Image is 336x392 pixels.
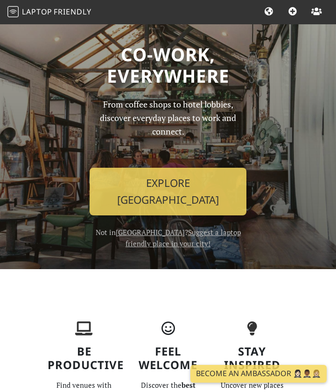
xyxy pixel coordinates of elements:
a: LaptopFriendly LaptopFriendly [7,4,91,21]
img: LaptopFriendly [7,6,19,17]
p: From coffee shops to hotel lobbies, discover everyday places to work and connect. [90,98,246,160]
a: Explore [GEOGRAPHIC_DATA] [90,168,246,215]
h3: Feel Welcome [132,345,204,372]
h1: Co-work, Everywhere [48,43,288,86]
span: Laptop [22,7,52,17]
h3: Stay Inspired [216,345,288,372]
span: Friendly [54,7,91,17]
span: Not in ? [96,228,241,248]
a: Become an Ambassador 🤵🏻‍♀️🤵🏾‍♂️🤵🏼‍♀️ [190,365,327,383]
a: [GEOGRAPHIC_DATA] [116,228,185,237]
h3: Be Productive [48,345,120,372]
